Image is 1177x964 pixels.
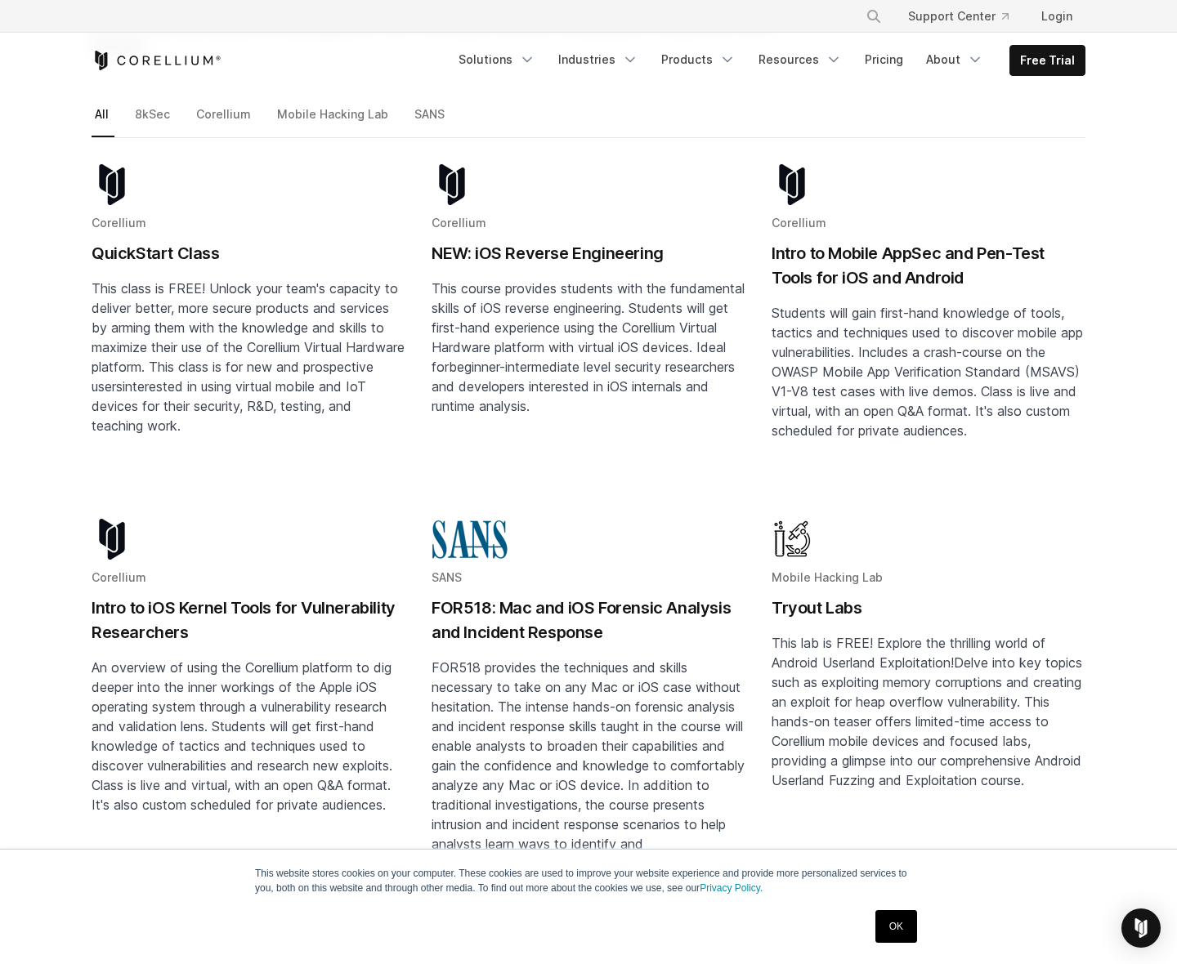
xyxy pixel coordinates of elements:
[92,104,114,138] a: All
[1121,908,1161,948] div: Open Intercom Messenger
[92,241,405,266] h2: QuickStart Class
[772,216,826,230] span: Corellium
[92,280,405,395] span: This class is FREE! Unlock your team's capacity to deliver better, more secure products and servi...
[92,164,405,493] a: Blog post summary: QuickStart Class
[772,519,1085,945] a: Blog post summary: Tryout Labs
[92,596,405,645] h2: Intro to iOS Kernel Tools for Vulnerability Researchers
[274,104,394,138] a: Mobile Hacking Lab
[855,45,913,74] a: Pricing
[772,241,1085,290] h2: Intro to Mobile AppSec and Pen-Test Tools for iOS and Android
[772,305,1083,439] span: Students will gain first-hand knowledge of tools, tactics and techniques used to discover mobile ...
[449,45,1085,76] div: Navigation Menu
[92,519,132,560] img: corellium-logo-icon-dark
[772,635,1045,671] span: This lab is FREE! Explore the thrilling world of Android Userland Exploitation!
[432,519,745,945] a: Blog post summary: FOR518: Mac and iOS Forensic Analysis and Incident Response
[772,164,812,205] img: corellium-logo-icon-dark
[772,654,1082,788] span: Delve into key topics such as exploiting memory corruptions and creating an exploit for heap over...
[548,45,648,74] a: Industries
[432,570,462,584] span: SANS
[1010,46,1085,75] a: Free Trial
[700,882,763,894] a: Privacy Policy.
[432,164,472,205] img: corellium-logo-icon-dark
[193,104,257,138] a: Corellium
[895,2,1022,31] a: Support Center
[432,596,745,645] h2: FOR518: Mac and iOS Forensic Analysis and Incident Response
[132,104,176,138] a: 8kSec
[772,519,812,560] img: Mobile Hacking Lab - Graphic Only
[432,279,745,416] p: This course provides students with the fundamental skills of iOS reverse engineering. Students wi...
[875,910,917,943] a: OK
[859,2,888,31] button: Search
[772,570,883,584] span: Mobile Hacking Lab
[92,51,222,70] a: Corellium Home
[432,519,508,560] img: sans-logo-cropped
[432,241,745,266] h2: NEW: iOS Reverse Engineering
[432,164,745,493] a: Blog post summary: NEW: iOS Reverse Engineering
[449,45,545,74] a: Solutions
[772,164,1085,493] a: Blog post summary: Intro to Mobile AppSec and Pen-Test Tools for iOS and Android
[255,866,922,895] p: This website stores cookies on your computer. These cookies are used to improve your website expe...
[92,378,366,434] span: interested in using virtual mobile and IoT devices for their security, R&D, testing, and teaching...
[432,659,745,891] span: FOR518 provides the techniques and skills necessary to take on any Mac or iOS case without hesita...
[432,216,486,230] span: Corellium
[411,104,450,138] a: SANS
[916,45,993,74] a: About
[92,216,146,230] span: Corellium
[749,45,852,74] a: Resources
[651,45,745,74] a: Products
[772,596,1085,620] h2: Tryout Labs
[92,164,132,205] img: corellium-logo-icon-dark
[846,2,1085,31] div: Navigation Menu
[432,359,735,414] span: beginner-intermediate level security researchers and developers interested in iOS internals and r...
[92,519,405,945] a: Blog post summary: Intro to iOS Kernel Tools for Vulnerability Researchers
[1028,2,1085,31] a: Login
[92,659,392,813] span: An overview of using the Corellium platform to dig deeper into the inner workings of the Apple iO...
[92,570,146,584] span: Corellium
